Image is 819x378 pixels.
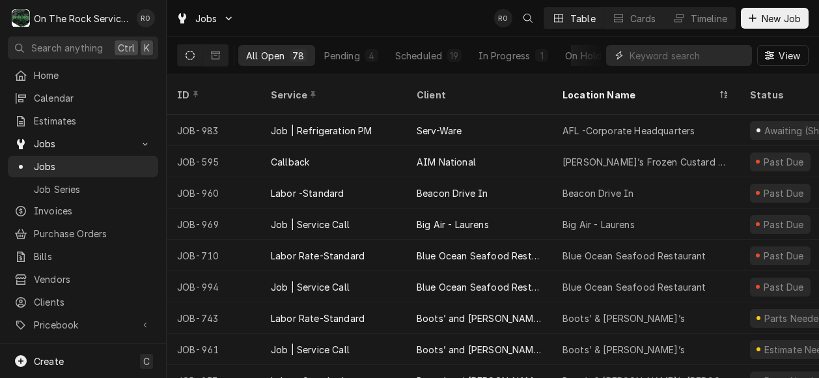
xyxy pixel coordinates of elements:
[562,155,729,169] div: [PERSON_NAME]’s Frozen Custard - [GEOGRAPHIC_DATA]
[494,9,512,27] div: Rich Ortega's Avatar
[691,12,727,25] div: Timeline
[34,204,152,218] span: Invoices
[271,249,365,263] div: Labor Rate-Standard
[368,49,376,63] div: 4
[8,200,158,222] a: Invoices
[34,318,132,332] span: Pricebook
[562,186,633,200] div: Beacon Drive In
[271,186,344,200] div: Labor -Standard
[271,312,365,325] div: Labor Rate-Standard
[417,88,539,102] div: Client
[479,49,531,63] div: In Progress
[741,8,809,29] button: New Job
[757,45,809,66] button: View
[562,124,695,138] div: AFL -Corporate Headquarters
[8,87,158,109] a: Calendar
[34,342,152,356] span: Reports
[417,155,476,169] div: AIM National
[167,334,260,365] div: JOB-961
[630,45,745,66] input: Keyword search
[167,209,260,240] div: JOB-969
[562,343,685,356] div: Boots’ & [PERSON_NAME]’s
[34,227,152,240] span: Purchase Orders
[12,9,30,27] div: O
[8,110,158,132] a: Estimates
[494,9,512,27] div: RO
[8,338,158,360] a: Reports
[395,49,442,63] div: Scheduled
[271,155,309,169] div: Callback
[167,177,260,209] div: JOB-960
[417,343,542,356] div: Boots’ and [PERSON_NAME]’s
[34,272,152,286] span: Vendors
[762,186,806,200] div: Past Due
[8,65,158,86] a: Home
[776,49,803,63] span: View
[762,218,806,231] div: Past Due
[167,115,260,146] div: JOB-983
[144,41,150,55] span: K
[34,137,132,151] span: Jobs
[8,133,158,154] a: Go to Jobs
[292,49,304,63] div: 78
[8,156,158,177] a: Jobs
[562,88,716,102] div: Location Name
[171,8,240,29] a: Go to Jobs
[324,49,360,63] div: Pending
[118,41,135,55] span: Ctrl
[34,182,152,196] span: Job Series
[271,343,350,356] div: Job | Service Call
[271,88,393,102] div: Service
[31,41,103,55] span: Search anything
[12,9,30,27] div: On The Rock Services's Avatar
[177,88,247,102] div: ID
[417,218,489,231] div: Big Air - Laurens
[34,356,64,367] span: Create
[8,223,158,244] a: Purchase Orders
[417,312,542,325] div: Boots’ and [PERSON_NAME]’s
[34,91,152,105] span: Calendar
[759,12,803,25] span: New Job
[137,9,155,27] div: RO
[195,12,217,25] span: Jobs
[8,36,158,59] button: Search anythingCtrlK
[246,49,285,63] div: All Open
[271,218,350,231] div: Job | Service Call
[167,240,260,271] div: JOB-710
[167,302,260,334] div: JOB-743
[417,124,462,138] div: Serv-Ware
[562,280,706,294] div: Blue Ocean Seafood Restaurant
[167,271,260,302] div: JOB-994
[34,160,152,173] span: Jobs
[518,8,538,29] button: Open search
[562,218,635,231] div: Big Air - Laurens
[762,280,806,294] div: Past Due
[8,314,158,336] a: Go to Pricebook
[562,312,685,325] div: Boots’ & [PERSON_NAME]’s
[630,12,656,25] div: Cards
[417,249,542,263] div: Blue Ocean Seafood Restaurant
[762,155,806,169] div: Past Due
[271,124,372,138] div: Job | Refrigeration PM
[570,12,596,25] div: Table
[417,280,542,294] div: Blue Ocean Seafood Restaurant
[271,280,350,294] div: Job | Service Call
[167,146,260,177] div: JOB-595
[34,250,152,263] span: Bills
[762,249,806,263] div: Past Due
[34,114,152,128] span: Estimates
[34,12,130,25] div: On The Rock Services
[450,49,458,63] div: 19
[8,179,158,200] a: Job Series
[538,49,546,63] div: 1
[34,295,152,309] span: Clients
[34,68,152,82] span: Home
[143,355,150,368] span: C
[8,246,158,267] a: Bills
[8,291,158,313] a: Clients
[562,249,706,263] div: Blue Ocean Seafood Restaurant
[565,49,602,63] div: On Hold
[417,186,488,200] div: Beacon Drive In
[137,9,155,27] div: Rich Ortega's Avatar
[8,269,158,290] a: Vendors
